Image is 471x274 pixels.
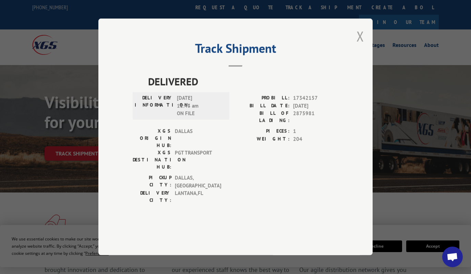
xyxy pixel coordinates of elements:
[236,95,290,102] label: PROBILL:
[293,110,338,124] span: 2875981
[175,128,221,149] span: DALLAS
[148,74,338,89] span: DELIVERED
[236,128,290,136] label: PIECES:
[175,149,221,171] span: PGT TRANSPORT
[293,102,338,110] span: [DATE]
[442,247,463,267] div: Open chat
[293,128,338,136] span: 1
[175,174,221,190] span: DALLAS , [GEOGRAPHIC_DATA]
[357,27,364,45] button: Close modal
[236,135,290,143] label: WEIGHT:
[236,102,290,110] label: BILL DATE:
[133,128,171,149] label: XGS ORIGIN HUB:
[293,135,338,143] span: 204
[133,43,338,57] h2: Track Shipment
[133,190,171,204] label: DELIVERY CITY:
[293,95,338,102] span: 17342157
[133,149,171,171] label: XGS DESTINATION HUB:
[133,174,171,190] label: PICKUP CITY:
[135,95,173,118] label: DELIVERY INFORMATION:
[177,95,223,118] span: [DATE] 11:43 am ON FILE
[175,190,221,204] span: LANTANA , FL
[236,110,290,124] label: BILL OF LADING:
